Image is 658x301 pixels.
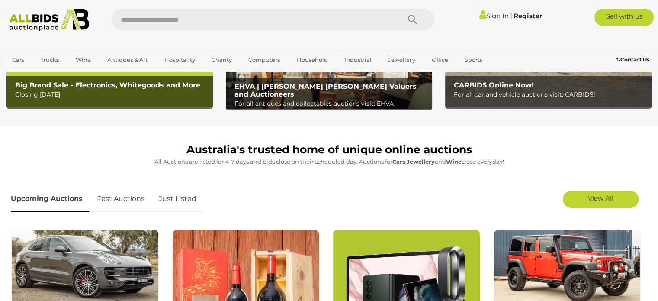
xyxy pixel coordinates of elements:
b: CARBIDS Online Now! [454,81,534,89]
b: EHVA | [PERSON_NAME] [PERSON_NAME] Valuers and Auctioneers [234,82,417,98]
a: Past Auctions [90,186,151,212]
span: View All [588,194,613,202]
strong: Jewellery [407,158,435,165]
img: Allbids.com.au [5,9,94,31]
a: Computers [243,53,286,67]
a: Antiques & Art [102,53,153,67]
p: For all car and vehicle auctions visit: CARBIDS! [454,89,647,100]
a: Contact Us [616,55,652,65]
a: Household [291,53,334,67]
a: Hospitality [159,53,201,67]
strong: Wine [446,158,462,165]
a: Sell with us [594,9,654,26]
a: Jewellery [382,53,420,67]
h1: Australia's trusted home of unique online auctions [11,144,647,156]
a: EHVA | Evans Hastings Valuers and Auctioneers EHVA | [PERSON_NAME] [PERSON_NAME] Valuers and Auct... [226,26,432,109]
a: Just Listed [152,186,203,212]
a: Charity [206,53,238,67]
a: Register [513,12,542,20]
a: Upcoming Auctions [11,186,89,212]
a: Office [426,53,454,67]
span: | [510,11,512,20]
p: Closing [DATE] [15,89,209,100]
a: [GEOGRAPHIC_DATA] [6,67,79,81]
a: Sign In [479,12,508,20]
strong: Cars [392,158,405,165]
a: Sports [459,53,488,67]
a: View All [563,191,639,208]
p: For all antiques and collectables auctions visit: EHVA [234,98,428,109]
a: Cars [6,53,30,67]
a: Industrial [339,53,377,67]
b: Big Brand Sale - Electronics, Whitegoods and More [15,81,200,89]
p: All Auctions are listed for 4-7 days and bids close on their scheduled day. Auctions for , and cl... [11,157,647,167]
a: Wine [70,53,96,67]
a: Trucks [35,53,64,67]
b: Contact Us [616,56,649,63]
button: Search [391,9,434,30]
